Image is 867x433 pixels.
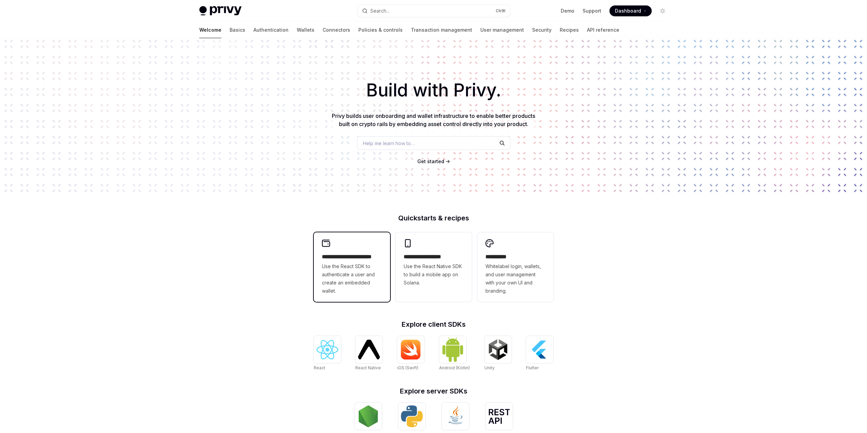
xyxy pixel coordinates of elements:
h1: Build with Privy. [11,77,856,104]
button: Search...CtrlK [357,5,510,17]
span: Use the React Native SDK to build a mobile app on Solana. [404,262,464,287]
a: Authentication [253,22,289,38]
span: Get started [417,158,444,164]
span: Use the React SDK to authenticate a user and create an embedded wallet. [322,262,382,295]
img: Unity [487,339,509,360]
span: Unity [484,365,495,370]
a: FlutterFlutter [526,336,553,371]
img: Flutter [529,339,551,360]
span: Ctrl K [496,8,506,14]
a: Support [583,7,601,14]
a: **** *****Whitelabel login, wallets, and user management with your own UI and branding. [477,232,554,302]
a: Android (Kotlin)Android (Kotlin) [439,336,470,371]
span: Flutter [526,365,539,370]
a: Recipes [560,22,579,38]
a: **** **** **** ***Use the React Native SDK to build a mobile app on Solana. [396,232,472,302]
img: NodeJS [357,405,379,427]
img: Android (Kotlin) [442,337,464,362]
a: API reference [587,22,619,38]
a: Dashboard [609,5,652,16]
a: Basics [230,22,245,38]
a: Policies & controls [358,22,403,38]
a: Transaction management [411,22,472,38]
a: Wallets [297,22,314,38]
h2: Explore client SDKs [314,321,554,328]
img: React Native [358,340,380,359]
span: Privy builds user onboarding and wallet infrastructure to enable better products built on crypto ... [332,112,535,127]
a: User management [480,22,524,38]
img: Python [401,405,423,427]
a: Connectors [323,22,350,38]
span: React [314,365,325,370]
img: Java [445,405,466,427]
a: iOS (Swift)iOS (Swift) [397,336,424,371]
img: light logo [199,6,242,16]
a: ReactReact [314,336,341,371]
span: Help me learn how to… [363,140,415,147]
div: Search... [370,7,389,15]
span: Dashboard [615,7,641,14]
a: Welcome [199,22,221,38]
span: Whitelabel login, wallets, and user management with your own UI and branding. [485,262,545,295]
h2: Explore server SDKs [314,388,554,395]
a: UnityUnity [484,336,512,371]
span: iOS (Swift) [397,365,418,370]
a: Security [532,22,552,38]
a: Demo [561,7,574,14]
img: REST API [488,409,510,424]
button: Toggle dark mode [657,5,668,16]
span: Android (Kotlin) [439,365,470,370]
a: Get started [417,158,444,165]
img: iOS (Swift) [400,339,422,360]
a: React NativeReact Native [355,336,383,371]
img: React [316,340,338,359]
span: React Native [355,365,381,370]
h2: Quickstarts & recipes [314,215,554,221]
